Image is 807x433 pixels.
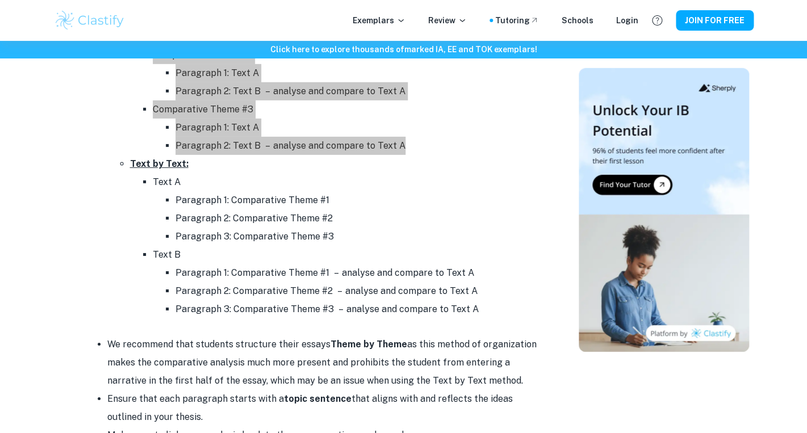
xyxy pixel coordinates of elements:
strong: Theme by Theme [331,339,407,350]
a: Login [616,14,638,27]
button: Help and Feedback [647,11,667,30]
img: Clastify logo [54,9,126,32]
li: Paragraph 1: Text A [175,64,539,82]
strong: topic sentence [284,393,352,404]
u: Text by Text: [130,158,189,169]
li: Paragraph 2: Text B – analyse and compare to Text A [175,137,539,155]
li: Paragraph 3: Comparative Theme #3 [175,228,539,246]
li: Text A [153,173,539,246]
li: Ensure that each paragraph starts with a that aligns with and reflects the ideas outlined in your... [107,390,539,426]
li: Paragraph 1: Comparative Theme #1 [175,191,539,209]
li: Paragraph 2: Comparative Theme #2 [175,209,539,228]
li: We recommend that students structure their essays as this method of organization makes the compar... [107,335,539,390]
li: Paragraph 2: Text B – analyse and compare to Text A [175,82,539,100]
p: Exemplars [353,14,405,27]
a: Schools [562,14,593,27]
li: Comparative Theme #2 [153,46,539,100]
li: Paragraph 1: Text A [175,119,539,137]
li: Comparative Theme #3 [153,100,539,155]
p: Review [428,14,467,27]
li: Paragraph 3: Comparative Theme #3 – analyse and compare to Text A [175,300,539,318]
button: JOIN FOR FREE [676,10,754,31]
li: Text B [153,246,539,318]
li: Paragraph 2: Comparative Theme #2 – analyse and compare to Text A [175,282,539,300]
li: Paragraph 1: Comparative Theme #1 – analyse and compare to Text A [175,264,539,282]
a: Tutoring [495,14,539,27]
img: Thumbnail [579,68,749,352]
h6: Click here to explore thousands of marked IA, EE and TOK exemplars ! [2,43,805,56]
